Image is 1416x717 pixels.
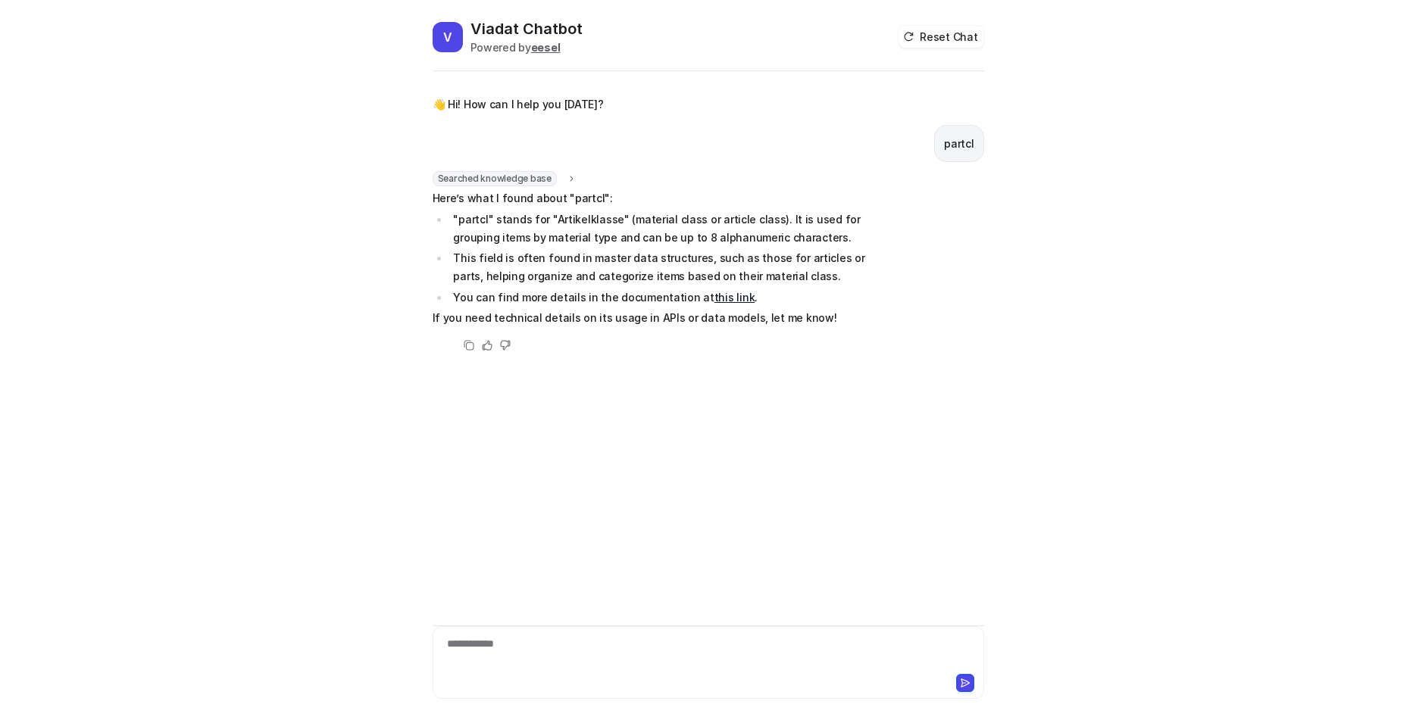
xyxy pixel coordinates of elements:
[944,135,974,153] p: partcl
[470,39,583,55] div: Powered by
[531,41,561,54] b: eesel
[453,210,875,247] p: "partcl" stands for "Artikelklasse" (material class or article class). It is used for grouping it...
[470,18,583,39] h2: Viadat Chatbot
[433,171,557,186] span: Searched knowledge base
[433,22,463,52] span: V
[714,291,755,304] a: this link
[433,309,876,327] p: If you need technical details on its usage in APIs or data models, let me know!
[453,249,875,285] p: This field is often found in master data structures, such as those for articles or parts, helping...
[433,95,604,114] p: 👋 Hi! How can I help you [DATE]?
[899,26,983,48] button: Reset Chat
[453,288,875,307] p: You can find more details in the documentation at .
[433,189,876,207] p: Here’s what I found about "partcl":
